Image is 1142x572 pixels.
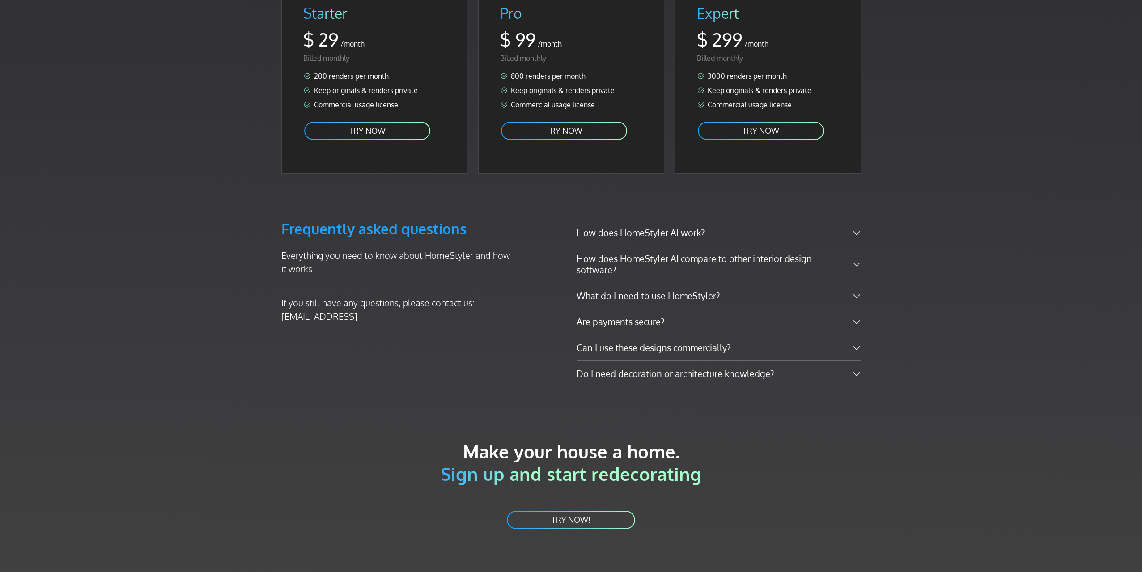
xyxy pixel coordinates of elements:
[500,99,642,110] li: Commercial usage license
[697,4,839,22] h2: Expert
[506,510,636,530] a: TRY NOW!
[500,28,536,51] span: $ 99
[500,85,642,96] li: Keep originals & renders private
[697,54,743,63] span: Billed monthly
[577,361,861,386] button: Do I need decoration or architecture knowledge?
[500,54,546,63] span: Billed monthly
[577,246,861,283] button: How does HomeStyler AI compare to other interior design software?
[340,39,365,48] span: /month
[744,39,768,48] span: /month
[577,283,861,309] button: What do I need to use HomeStyler?
[697,85,839,96] li: Keep originals & renders private
[500,4,642,22] h2: Pro
[697,71,839,81] li: 3000 renders per month
[303,71,446,81] li: 200 renders per month
[303,121,431,141] a: TRY NOW
[281,296,517,323] p: If you still have any questions, please contact us: [EMAIL_ADDRESS]
[577,220,861,246] button: How does HomeStyler AI work?
[500,121,628,141] a: TRY NOW
[281,249,517,275] p: Everything you need to know about HomeStyler and how it works.
[281,440,861,485] h2: Make your house a home.
[281,220,517,238] h3: Frequently asked questions
[441,462,701,485] span: Sign up and start redecorating
[577,309,861,335] button: Are payments secure?
[500,71,642,81] li: 800 renders per month
[303,85,446,96] li: Keep originals & renders private
[303,99,446,110] li: Commercial usage license
[577,335,861,360] button: Can I use these designs commercially?
[303,54,349,63] span: Billed monthly
[303,28,339,51] span: $ 29
[697,121,825,141] a: TRY NOW
[697,28,743,51] span: $ 299
[538,39,562,48] span: /month
[303,4,446,22] h2: Starter
[697,99,839,110] li: Commercial usage license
